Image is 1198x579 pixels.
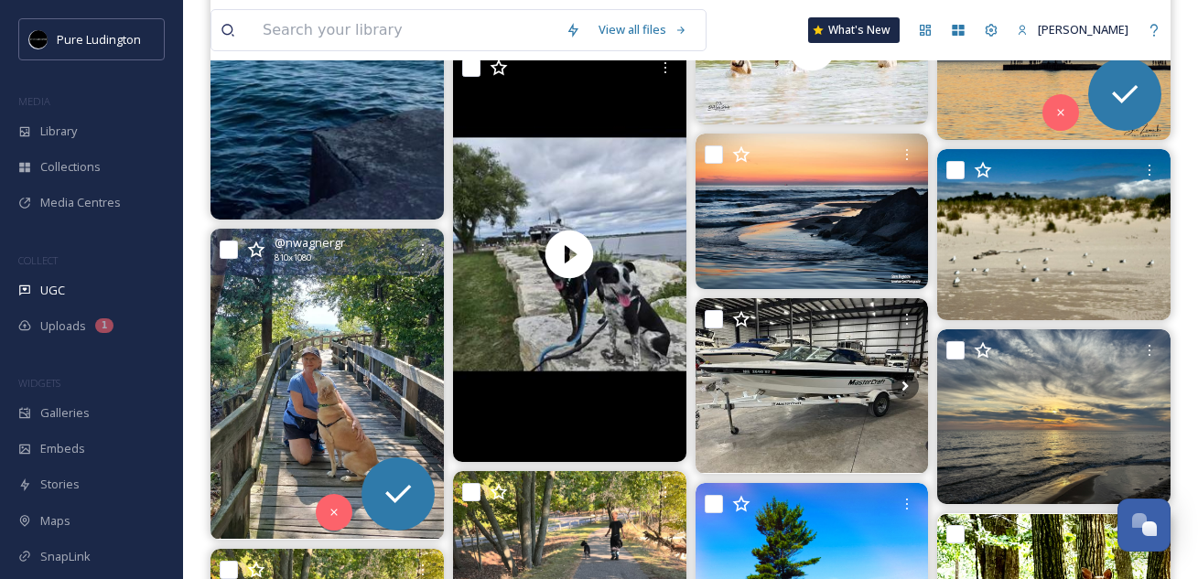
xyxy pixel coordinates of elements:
[1008,12,1138,48] a: [PERSON_NAME]
[40,194,121,211] span: Media Centres
[40,123,77,140] span: Library
[937,329,1171,504] img: Staying a little longer. • • • #sunset #michigan #solofemaletravel #fulltimetravel #ludington #di...
[40,440,85,457] span: Embeds
[18,94,50,108] span: MEDIA
[275,234,345,252] span: @ nwagnergr
[254,10,556,50] input: Search your library
[40,404,90,422] span: Galleries
[29,30,48,48] img: pureludingtonF-2.png
[40,158,101,176] span: Collections
[210,229,444,540] img: A much-needed reminder of the sweet things in life. May you see the beauty all around you. #catah...
[57,31,141,48] span: Pure Ludington
[40,512,70,530] span: Maps
[40,548,91,565] span: SnapLink
[18,253,58,267] span: COLLECT
[40,282,65,299] span: UGC
[275,252,311,264] span: 810 x 1080
[453,47,686,461] img: thumbnail
[696,298,929,473] img: LOW HOURS, CLEAN, and READY TO SKI! This 1998 Mastercraft Pro Star 190 has only 530 hours and is ...
[589,12,696,48] a: View all files
[40,317,86,335] span: Uploads
[95,318,113,333] div: 1
[1117,499,1171,552] button: Open Chat
[1038,21,1128,38] span: [PERSON_NAME]
[40,476,80,493] span: Stories
[18,376,60,390] span: WIDGETS
[937,149,1171,320] img: There was a meeting on the beach this afternoon. #pureludington #ludingtonstatepark
[696,134,929,289] img: Nice finish to a nice day, Lake Michigan at Ludington State Park. #lakemichigan #pureludington #l...
[808,17,900,43] a: What's New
